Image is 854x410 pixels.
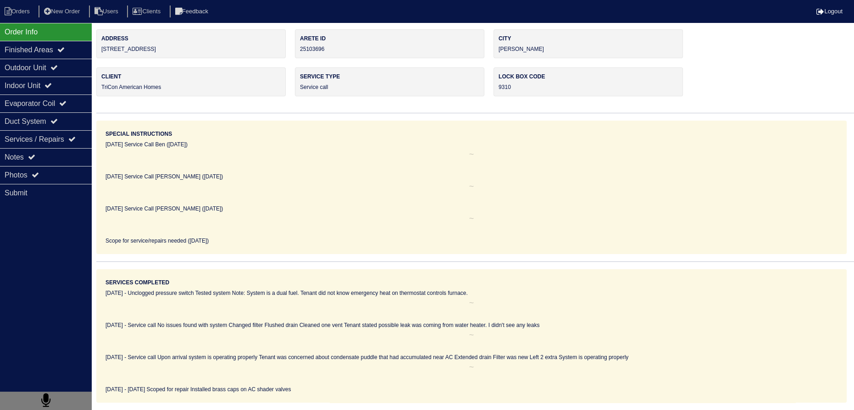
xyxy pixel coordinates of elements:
div: [DATE] Service Call Ben ([DATE]) [105,140,837,149]
a: Users [89,8,126,15]
li: New Order [39,6,87,18]
div: 25103696 [295,29,484,58]
div: [DATE] - Unclogged pressure switch Tested system Note: System is a dual fuel. Tenant did not know... [105,289,837,297]
div: [DATE] - [DATE] Scoped for repair Installed brass caps on AC shader valves [105,385,837,393]
div: [DATE] Service Call [PERSON_NAME] ([DATE]) [105,172,837,181]
div: [DATE] Service Call [PERSON_NAME] ([DATE]) [105,205,837,213]
a: New Order [39,8,87,15]
label: Service Type [300,72,479,81]
label: Lock box code [499,72,678,81]
label: Special Instructions [105,130,172,138]
label: Services Completed [105,278,169,287]
li: Clients [127,6,168,18]
div: Service call [295,67,484,96]
li: Feedback [170,6,216,18]
li: Users [89,6,126,18]
div: 9310 [494,67,683,96]
div: [STREET_ADDRESS] [96,29,286,58]
label: Client [101,72,281,81]
div: [DATE] - Service call Upon arrival system is operating properly Tenant was concerned about conden... [105,353,837,361]
label: City [499,34,678,43]
label: Address [101,34,281,43]
label: Arete ID [300,34,479,43]
div: [PERSON_NAME] [494,29,683,58]
div: [DATE] - Service call No issues found with system Changed filter Flushed drain Cleaned one vent T... [105,321,837,329]
div: Scope for service/repairs needed ([DATE]) [105,237,837,245]
a: Logout [816,8,843,15]
a: Clients [127,8,168,15]
div: TriCon American Homes [96,67,286,96]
